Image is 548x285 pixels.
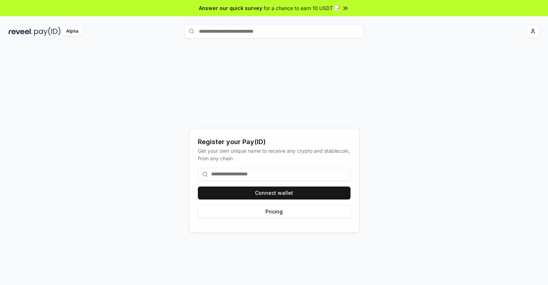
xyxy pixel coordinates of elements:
div: Alpha [62,27,82,36]
button: Connect wallet [198,187,350,199]
img: reveel_dark [9,27,33,36]
span: Answer our quick survey [199,4,262,12]
div: Get your own unique name to receive any crypto and stablecoin, from any chain [198,147,350,162]
img: pay_id [34,27,61,36]
button: Pricing [198,205,350,218]
span: for a chance to earn 10 USDT 📝 [264,4,340,12]
div: Register your Pay(ID) [198,137,350,147]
